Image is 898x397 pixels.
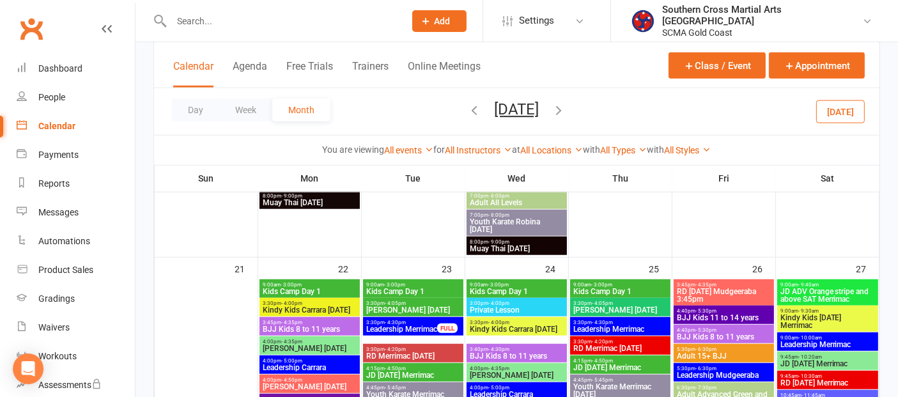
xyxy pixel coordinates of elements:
[38,265,93,275] div: Product Sales
[488,193,509,199] span: - 8:00pm
[798,354,822,360] span: - 10:20am
[856,258,879,279] div: 27
[798,373,822,379] span: - 10:30am
[366,306,461,314] span: [PERSON_NAME] [DATE]
[695,385,716,391] span: - 7:30pm
[592,377,613,383] span: - 5:45pm
[676,333,771,341] span: BJJ Kids 8 to 11 years
[695,308,716,314] span: - 5:30pm
[262,199,357,206] span: Muay Thai [DATE]
[262,383,357,391] span: [PERSON_NAME] [DATE]
[488,300,509,306] span: - 4:00pm
[798,308,819,314] span: - 9:30am
[38,380,102,390] div: Assessments
[366,325,438,333] span: Leadership Merrimac
[155,165,258,192] th: Sun
[262,325,357,333] span: BJJ Kids 8 to 11 years
[469,193,564,199] span: 7:00pm
[630,8,656,34] img: thumb_image1620786302.png
[412,10,467,32] button: Add
[647,144,665,155] strong: with
[38,150,79,160] div: Payments
[573,306,668,314] span: [PERSON_NAME] [DATE]
[601,145,647,155] a: All Types
[780,373,876,379] span: 9:45am
[573,377,668,383] span: 4:45pm
[385,346,406,352] span: - 4:20pm
[17,83,135,112] a: People
[281,358,302,364] span: - 5:00pm
[695,346,716,352] span: - 6:30pm
[17,227,135,256] a: Automations
[262,193,357,199] span: 8:00pm
[569,165,672,192] th: Thu
[573,282,668,288] span: 9:00am
[695,366,716,371] span: - 6:30pm
[573,320,668,325] span: 3:30pm
[262,282,357,288] span: 9:00am
[573,345,668,352] span: RD Merrimac [DATE]
[281,282,302,288] span: - 3:00pm
[286,60,333,88] button: Free Trials
[495,100,539,118] button: [DATE]
[17,256,135,284] a: Product Sales
[385,385,406,391] span: - 5:45pm
[573,358,668,364] span: 4:15pm
[281,320,302,325] span: - 4:35pm
[780,335,876,341] span: 9:00am
[592,339,613,345] span: - 4:20pm
[469,346,564,352] span: 3:40pm
[676,352,771,360] span: Adult 15+ BJJ
[769,52,865,79] button: Appointment
[38,293,75,304] div: Gradings
[366,300,461,306] span: 3:30pm
[469,371,564,379] span: [PERSON_NAME] [DATE]
[17,112,135,141] a: Calendar
[676,314,771,322] span: BJJ Kids 11 to 14 years
[366,371,461,379] span: JD [DATE] Merrimac
[442,258,465,279] div: 23
[780,314,876,329] span: Kindy Kids [DATE] Merrimac
[780,354,876,360] span: 9:45am
[38,351,77,361] div: Workouts
[669,52,766,79] button: Class / Event
[488,346,509,352] span: - 4:30pm
[488,320,509,325] span: - 4:00pm
[338,258,361,279] div: 22
[676,282,771,288] span: 3:45pm
[465,165,569,192] th: Wed
[469,212,564,218] span: 7:00pm
[281,193,302,199] span: - 9:00pm
[13,354,43,384] div: Open Intercom Messenger
[385,300,406,306] span: - 4:05pm
[469,300,564,306] span: 3:00pm
[488,385,509,391] span: - 5:00pm
[408,60,481,88] button: Online Meetings
[469,288,564,295] span: Kids Camp Day 1
[676,327,771,333] span: 4:40pm
[15,13,47,45] a: Clubworx
[592,300,613,306] span: - 4:05pm
[17,313,135,342] a: Waivers
[323,144,385,155] strong: You are viewing
[662,4,862,27] div: Southern Cross Martial Arts [GEOGRAPHIC_DATA]
[695,282,716,288] span: - 4:35pm
[38,121,75,131] div: Calendar
[488,366,509,371] span: - 4:35pm
[469,325,564,333] span: Kindy Kids Carrara [DATE]
[272,98,330,121] button: Month
[662,27,862,38] div: SCMA Gold Coast
[488,239,509,245] span: - 9:00pm
[281,300,302,306] span: - 4:00pm
[445,145,513,155] a: All Instructors
[366,282,461,288] span: 9:00am
[262,358,357,364] span: 4:00pm
[672,165,776,192] th: Fri
[17,342,135,371] a: Workouts
[752,258,775,279] div: 26
[469,352,564,360] span: BJJ Kids 8 to 11 years
[385,320,406,325] span: - 4:30pm
[262,364,357,371] span: Leadership Carrara
[469,306,564,314] span: Private Lesson
[676,346,771,352] span: 5:30pm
